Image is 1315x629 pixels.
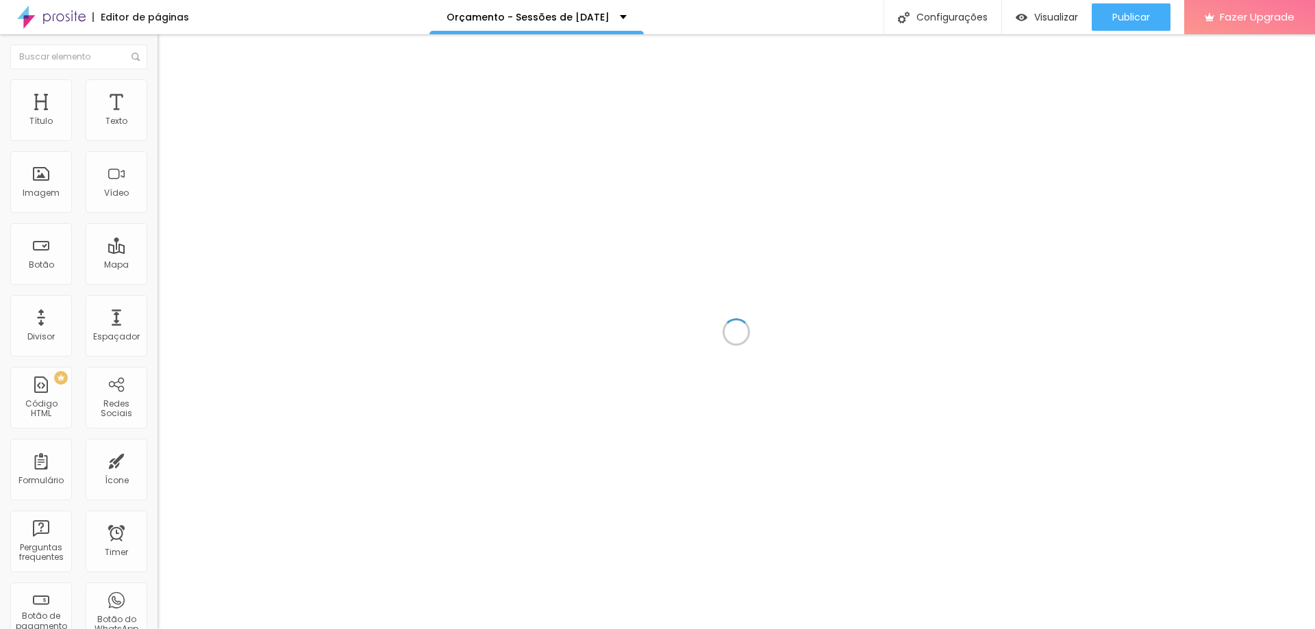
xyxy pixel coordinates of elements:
div: Espaçador [93,332,140,342]
input: Buscar elemento [10,44,147,69]
div: Ícone [105,476,129,485]
div: Imagem [23,188,60,198]
span: Visualizar [1034,12,1078,23]
button: Publicar [1092,3,1170,31]
img: Icone [131,53,140,61]
div: Código HTML [14,399,68,419]
button: Visualizar [1002,3,1092,31]
span: Fazer Upgrade [1220,11,1294,23]
img: Icone [898,12,910,23]
p: Orçamento - Sessões de [DATE] [447,12,610,22]
div: Vídeo [104,188,129,198]
div: Título [29,116,53,126]
div: Redes Sociais [89,399,143,419]
div: Timer [105,548,128,557]
div: Formulário [18,476,64,485]
div: Editor de páginas [92,12,189,22]
div: Botão [29,260,54,270]
span: Publicar [1112,12,1150,23]
img: view-1.svg [1016,12,1027,23]
div: Mapa [104,260,129,270]
div: Perguntas frequentes [14,543,68,563]
div: Texto [105,116,127,126]
div: Divisor [27,332,55,342]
